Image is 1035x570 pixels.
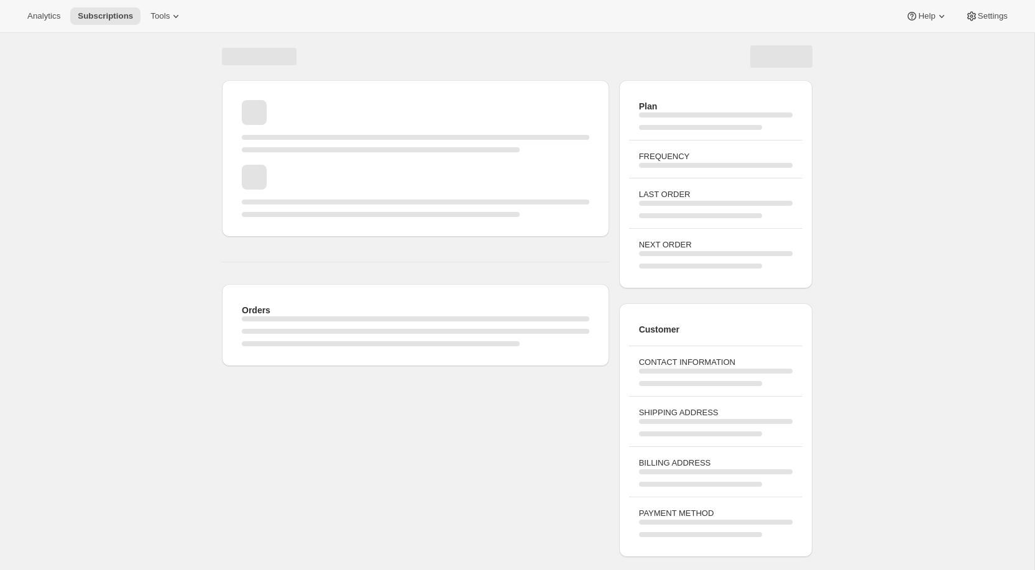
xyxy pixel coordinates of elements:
[639,356,793,369] h3: CONTACT INFORMATION
[242,304,589,316] h2: Orders
[639,507,793,520] h3: PAYMENT METHOD
[958,7,1015,25] button: Settings
[639,150,793,163] h3: FREQUENCY
[20,7,68,25] button: Analytics
[639,407,793,419] h3: SHIPPING ADDRESS
[78,11,133,21] span: Subscriptions
[898,7,955,25] button: Help
[918,11,935,21] span: Help
[639,188,793,201] h3: LAST ORDER
[70,7,140,25] button: Subscriptions
[639,100,793,113] h2: Plan
[143,7,190,25] button: Tools
[639,239,793,251] h3: NEXT ORDER
[207,33,827,562] div: Page loading
[639,323,793,336] h2: Customer
[978,11,1008,21] span: Settings
[639,457,793,469] h3: BILLING ADDRESS
[150,11,170,21] span: Tools
[27,11,60,21] span: Analytics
